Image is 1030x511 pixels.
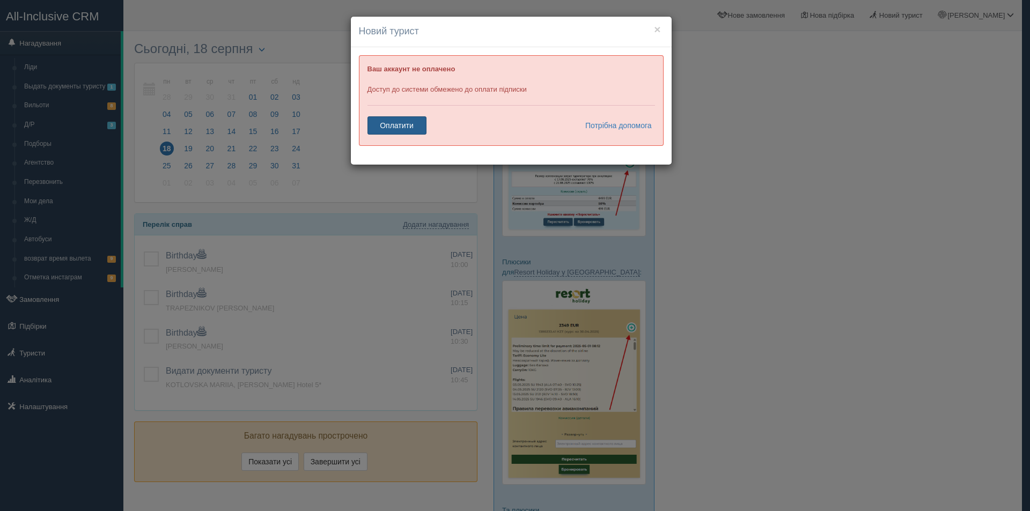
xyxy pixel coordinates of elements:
h4: Новий турист [359,25,664,39]
a: Потрібна допомога [578,116,652,135]
b: Ваш аккаунт не оплачено [367,65,455,73]
a: Оплатити [367,116,426,135]
button: × [654,24,660,35]
div: Доступ до системи обмежено до оплати підписки [359,55,664,146]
